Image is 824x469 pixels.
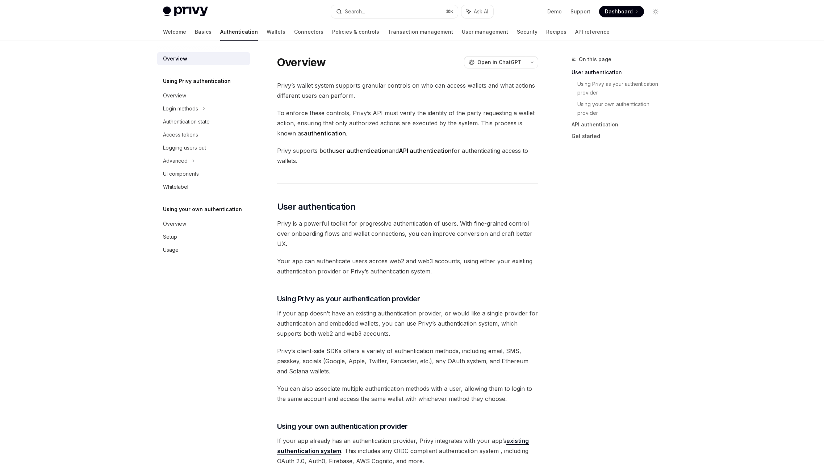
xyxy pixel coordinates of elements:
[277,346,538,376] span: Privy’s client-side SDKs offers a variety of authentication methods, including email, SMS, passke...
[464,56,526,68] button: Open in ChatGPT
[277,108,538,138] span: To enforce these controls, Privy’s API must verify the identity of the party requesting a wallet ...
[277,308,538,339] span: If your app doesn’t have an existing authentication provider, or would like a single provider for...
[547,8,562,15] a: Demo
[446,9,453,14] span: ⌘ K
[277,201,356,213] span: User authentication
[277,218,538,249] span: Privy is a powerful toolkit for progressive authentication of users. With fine-grained control ov...
[157,243,250,256] a: Usage
[157,128,250,141] a: Access tokens
[277,421,408,431] span: Using your own authentication provider
[163,54,187,63] div: Overview
[157,180,250,193] a: Whitelabel
[474,8,488,15] span: Ask AI
[163,169,199,178] div: UI components
[163,117,210,126] div: Authentication state
[163,246,179,254] div: Usage
[331,5,458,18] button: Search...⌘K
[277,256,538,276] span: Your app can authenticate users across web2 and web3 accounts, using either your existing authent...
[572,130,667,142] a: Get started
[163,104,198,113] div: Login methods
[277,384,538,404] span: You can also associate multiple authentication methods with a user, allowing them to login to the...
[277,146,538,166] span: Privy supports both and for authenticating access to wallets.
[650,6,661,17] button: Toggle dark mode
[163,23,186,41] a: Welcome
[163,7,208,17] img: light logo
[163,219,186,228] div: Overview
[605,8,633,15] span: Dashboard
[579,55,611,64] span: On this page
[157,167,250,180] a: UI components
[277,80,538,101] span: Privy’s wallet system supports granular controls on who can access wallets and what actions diffe...
[332,23,379,41] a: Policies & controls
[277,294,420,304] span: Using Privy as your authentication provider
[157,217,250,230] a: Overview
[575,23,610,41] a: API reference
[570,8,590,15] a: Support
[277,56,326,69] h1: Overview
[304,130,346,137] strong: authentication
[163,91,186,100] div: Overview
[461,5,493,18] button: Ask AI
[462,23,508,41] a: User management
[157,230,250,243] a: Setup
[157,115,250,128] a: Authentication state
[163,77,231,85] h5: Using Privy authentication
[577,78,667,99] a: Using Privy as your authentication provider
[267,23,285,41] a: Wallets
[163,233,177,241] div: Setup
[345,7,365,16] div: Search...
[157,52,250,65] a: Overview
[163,130,198,139] div: Access tokens
[157,89,250,102] a: Overview
[572,119,667,130] a: API authentication
[220,23,258,41] a: Authentication
[294,23,323,41] a: Connectors
[163,143,206,152] div: Logging users out
[163,156,188,165] div: Advanced
[599,6,644,17] a: Dashboard
[399,147,452,154] strong: API authentication
[572,67,667,78] a: User authentication
[163,183,188,191] div: Whitelabel
[163,205,242,214] h5: Using your own authentication
[195,23,212,41] a: Basics
[546,23,566,41] a: Recipes
[477,59,522,66] span: Open in ChatGPT
[517,23,538,41] a: Security
[277,436,538,466] span: If your app already has an authentication provider, Privy integrates with your app’s . This inclu...
[577,99,667,119] a: Using your own authentication provider
[332,147,389,154] strong: user authentication
[388,23,453,41] a: Transaction management
[157,141,250,154] a: Logging users out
